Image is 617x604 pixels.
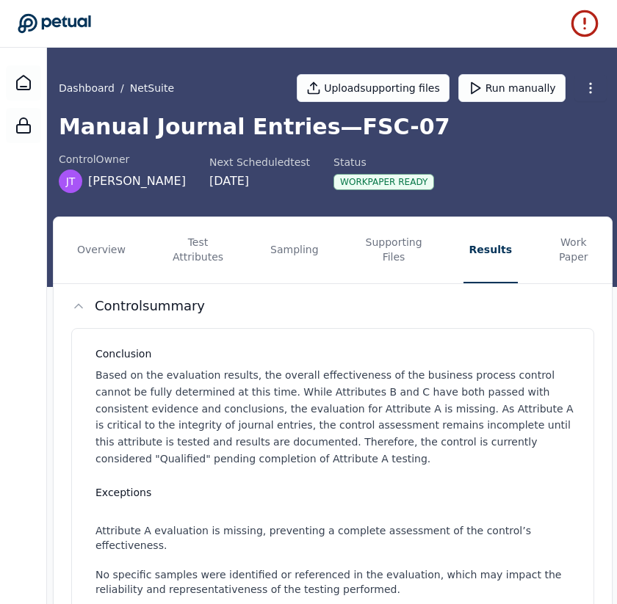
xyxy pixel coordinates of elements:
a: Dashboard [59,81,115,95]
div: / [59,81,174,95]
p: Based on the evaluation results, the overall effectiveness of the business process control cannot... [95,367,576,467]
h3: Conclusion [95,346,576,361]
div: Next Scheduled test [209,155,310,170]
span: JT [66,174,76,189]
li: Attribute A evaluation is missing, preventing a complete assessment of the control’s effectiveness. [95,523,576,553]
button: Results [463,217,518,283]
a: Dashboard [6,65,41,101]
button: Run manually [458,74,566,102]
button: Supporting Files [360,217,428,283]
span: [PERSON_NAME] [88,172,186,190]
button: Overview [71,217,131,283]
nav: Tabs [54,217,612,283]
button: Uploadsupporting files [297,74,450,102]
h1: Manual Journal Entries — FSC-07 [59,114,607,140]
div: [DATE] [209,172,310,190]
button: Test Attributes [167,217,229,283]
li: No specific samples were identified or referenced in the evaluation, which may impact the reliabi... [95,567,576,597]
button: Work Paper [553,217,594,283]
button: Sampling [264,217,325,283]
div: Status [333,155,434,170]
button: Controlsummary [54,284,612,328]
a: Go to Dashboard [18,13,91,34]
div: Workpaper Ready [333,174,434,190]
button: NetSuite [130,81,174,95]
h3: Exceptions [95,485,576,500]
a: SOC [6,108,41,143]
h2: Control summary [95,296,205,316]
div: control Owner [59,152,186,167]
